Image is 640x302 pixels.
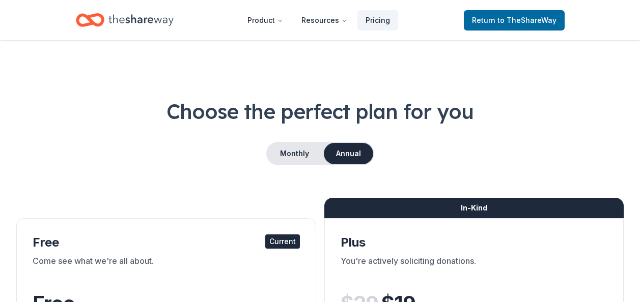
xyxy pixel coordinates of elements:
[472,14,556,26] span: Return
[497,16,556,24] span: to TheShareWay
[239,10,291,31] button: Product
[33,255,300,283] div: Come see what we're all about.
[33,234,300,251] div: Free
[324,198,624,218] div: In-Kind
[341,255,608,283] div: You're actively soliciting donations.
[293,10,355,31] button: Resources
[265,234,300,249] div: Current
[464,10,565,31] a: Returnto TheShareWay
[76,8,174,32] a: Home
[239,8,398,32] nav: Main
[16,97,624,126] h1: Choose the perfect plan for you
[324,143,373,164] button: Annual
[357,10,398,31] a: Pricing
[341,234,608,251] div: Plus
[267,143,322,164] button: Monthly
